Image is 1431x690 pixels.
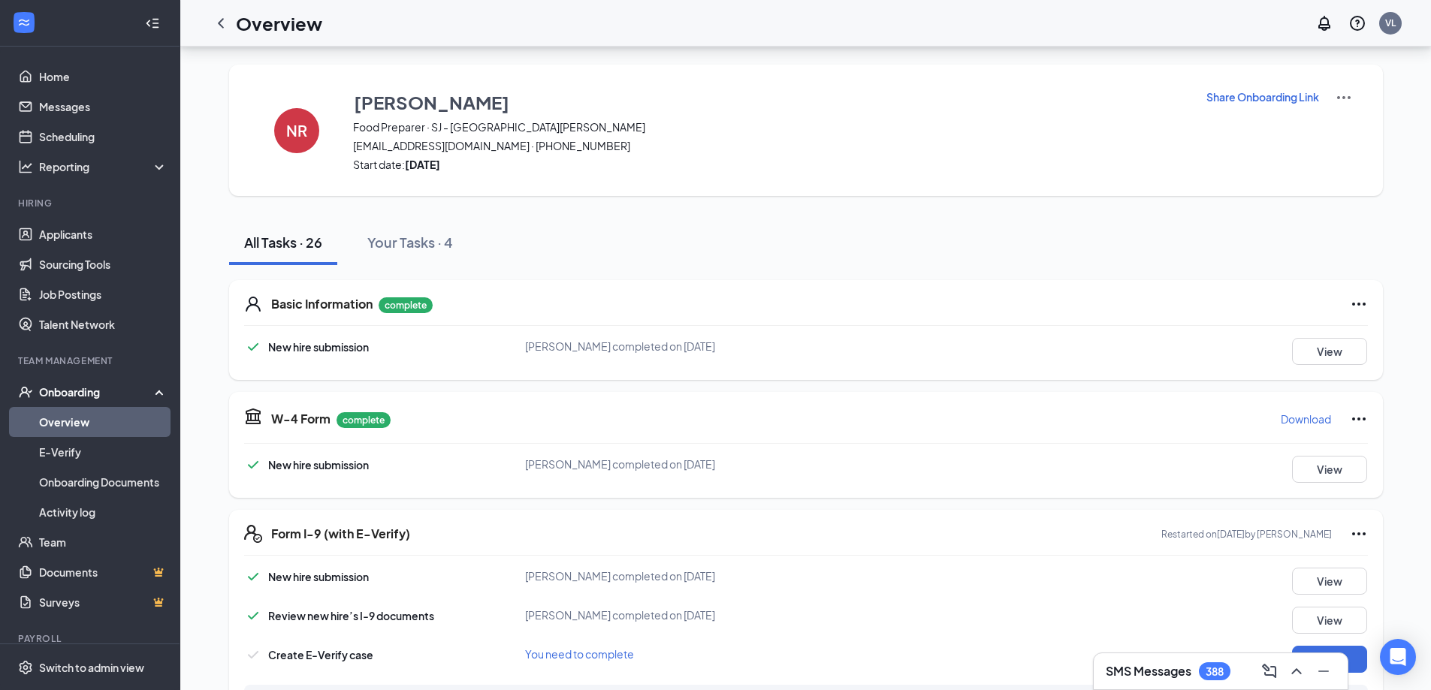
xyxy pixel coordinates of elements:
div: Payroll [18,632,165,645]
svg: User [244,295,262,313]
svg: ChevronUp [1288,662,1306,680]
svg: Ellipses [1350,410,1368,428]
svg: QuestionInfo [1348,14,1366,32]
h4: NR [286,125,307,136]
button: Download [1280,407,1332,431]
div: 388 [1206,665,1224,678]
div: Hiring [18,197,165,209]
span: New hire submission [268,570,369,583]
p: Restarted on [DATE] by [PERSON_NAME] [1161,528,1332,541]
svg: FormI9EVerifyIcon [244,525,262,543]
a: Home [39,62,168,92]
a: SurveysCrown [39,587,168,617]
svg: WorkstreamLogo [17,15,32,30]
span: Food Preparer · SJ - [GEOGRAPHIC_DATA][PERSON_NAME] [353,119,1187,134]
a: Activity log [39,497,168,527]
p: complete [379,297,433,313]
p: Share Onboarding Link [1206,89,1319,104]
a: Job Postings [39,279,168,309]
svg: Notifications [1315,14,1333,32]
svg: ChevronLeft [212,14,230,32]
div: Reporting [39,159,168,174]
a: Scheduling [39,122,168,152]
h5: Basic Information [271,296,373,312]
a: Applicants [39,219,168,249]
span: [PERSON_NAME] completed on [DATE] [525,457,715,471]
a: Overview [39,407,168,437]
a: Sourcing Tools [39,249,168,279]
button: View [1292,568,1367,595]
svg: Analysis [18,159,33,174]
h3: SMS Messages [1106,663,1191,679]
svg: Checkmark [244,568,262,586]
p: complete [337,412,391,428]
button: View [1292,456,1367,483]
img: More Actions [1335,89,1353,107]
button: [PERSON_NAME] [353,89,1187,116]
svg: Checkmark [244,607,262,625]
span: [PERSON_NAME] completed on [DATE] [525,608,715,622]
button: Minimize [1312,659,1336,683]
svg: Minimize [1315,662,1333,680]
a: Team [39,527,168,557]
span: Review new hire’s I-9 documents [268,609,434,622]
svg: Settings [18,660,33,675]
a: Messages [39,92,168,122]
a: Talent Network [39,309,168,339]
a: DocumentsCrown [39,557,168,587]
svg: ComposeMessage [1260,662,1279,680]
svg: UserCheck [18,384,33,399]
span: You need to complete [525,647,634,661]
span: Create E-Verify case [268,648,373,661]
button: View [1292,607,1367,634]
strong: [DATE] [405,158,440,171]
div: Team Management [18,354,165,367]
div: VL [1385,17,1396,29]
svg: Ellipses [1350,295,1368,313]
button: ChevronUp [1285,659,1309,683]
svg: Checkmark [244,456,262,474]
span: Start date: [353,157,1187,172]
button: Start [1292,646,1367,673]
div: Onboarding [39,384,155,399]
h3: [PERSON_NAME] [354,89,509,115]
a: Onboarding Documents [39,467,168,497]
svg: Checkmark [244,338,262,356]
svg: TaxGovernmentIcon [244,407,262,425]
span: New hire submission [268,458,369,472]
h5: Form I-9 (with E-Verify) [271,526,410,542]
h5: W-4 Form [271,411,331,427]
svg: Collapse [145,16,160,31]
button: NR [259,89,334,172]
h1: Overview [236,11,322,36]
p: Download [1281,411,1331,426]
span: [PERSON_NAME] completed on [DATE] [525,569,715,583]
span: New hire submission [268,340,369,354]
svg: Ellipses [1350,525,1368,543]
div: Your Tasks · 4 [367,233,453,252]
button: View [1292,338,1367,365]
button: ComposeMessage [1257,659,1282,683]
div: All Tasks · 26 [244,233,322,252]
div: Open Intercom Messenger [1380,639,1416,675]
span: [EMAIL_ADDRESS][DOMAIN_NAME] · [PHONE_NUMBER] [353,138,1187,153]
a: E-Verify [39,437,168,467]
div: Switch to admin view [39,660,144,675]
button: Share Onboarding Link [1206,89,1320,105]
svg: Checkmark [244,646,262,664]
span: [PERSON_NAME] completed on [DATE] [525,339,715,353]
